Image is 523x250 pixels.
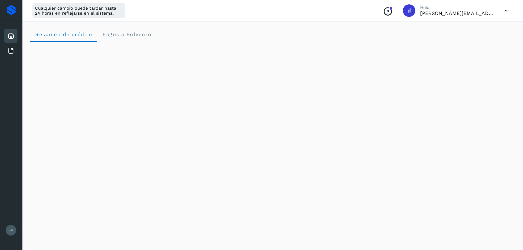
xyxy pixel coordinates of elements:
span: Pagos a Solvento [102,31,151,37]
div: Cualquier cambio puede tardar hasta 24 horas en reflejarse en el sistema. [32,3,125,18]
p: d.alvarez@easyports.io [420,10,495,16]
div: Inicio [4,29,17,43]
div: Facturas [4,44,17,58]
p: Hola, [420,5,495,10]
span: Resumen de crédito [35,31,92,37]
